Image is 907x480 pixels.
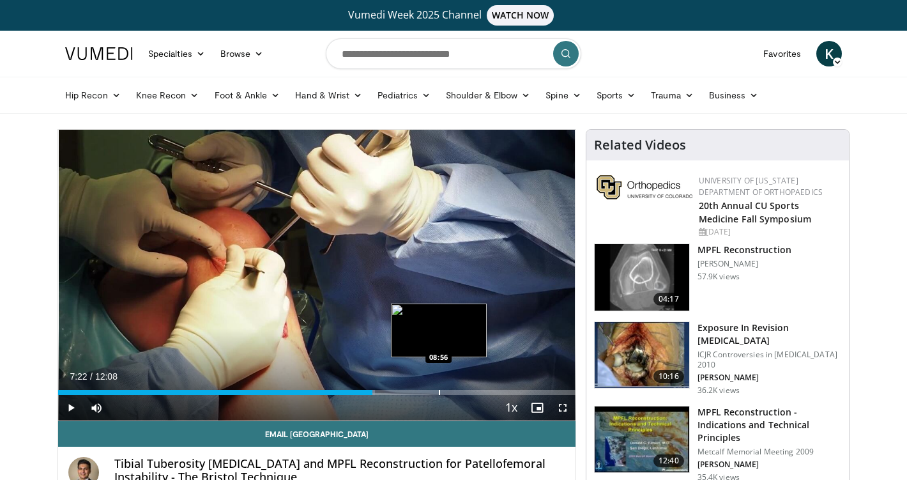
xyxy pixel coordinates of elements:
img: image.jpeg [391,304,487,357]
a: Sports [589,82,644,108]
p: [PERSON_NAME] [697,373,841,383]
p: [PERSON_NAME] [697,259,791,269]
a: Specialties [141,41,213,66]
a: University of [US_STATE] Department of Orthopaedics [699,175,823,197]
button: Playback Rate [499,395,524,421]
a: 04:17 MPFL Reconstruction [PERSON_NAME] 57.9K views [594,244,841,311]
button: Mute [84,395,109,421]
a: Favorites [756,41,809,66]
p: [PERSON_NAME] [697,460,841,470]
button: Play [58,395,84,421]
div: [DATE] [699,226,839,238]
a: Knee Recon [128,82,207,108]
span: 12:08 [95,371,118,382]
h3: MPFL Reconstruction - Indications and Technical Principles [697,406,841,444]
p: 36.2K views [697,385,740,396]
span: 04:17 [653,293,684,306]
a: Foot & Ankle [207,82,288,108]
span: 12:40 [653,454,684,467]
a: Email [GEOGRAPHIC_DATA] [58,421,575,447]
a: 20th Annual CU Sports Medicine Fall Symposium [699,199,811,225]
video-js: Video Player [58,130,575,421]
a: 10:16 Exposure In Revision [MEDICAL_DATA] ICJR Controversies in [MEDICAL_DATA] 2010 [PERSON_NAME]... [594,321,841,396]
img: VuMedi Logo [65,47,133,60]
img: 355603a8-37da-49b6-856f-e00d7e9307d3.png.150x105_q85_autocrop_double_scale_upscale_version-0.2.png [597,175,692,199]
h3: MPFL Reconstruction [697,244,791,256]
div: Progress Bar [58,390,575,395]
a: Spine [538,82,588,108]
p: Metcalf Memorial Meeting 2009 [697,447,841,457]
span: WATCH NOW [487,5,554,26]
h4: Related Videos [594,137,686,153]
a: Trauma [643,82,701,108]
button: Enable picture-in-picture mode [524,395,550,421]
button: Fullscreen [550,395,575,421]
img: 642458_3.png.150x105_q85_crop-smart_upscale.jpg [595,406,689,473]
a: Hand & Wrist [287,82,370,108]
a: K [816,41,842,66]
span: / [90,371,93,382]
a: Shoulder & Elbow [438,82,538,108]
a: Pediatrics [370,82,438,108]
a: Vumedi Week 2025 ChannelWATCH NOW [67,5,840,26]
p: 57.9K views [697,272,740,282]
span: 10:16 [653,370,684,383]
a: Hip Recon [57,82,128,108]
input: Search topics, interventions [326,38,581,69]
p: ICJR Controversies in [MEDICAL_DATA] 2010 [697,350,841,370]
img: 38434_0000_3.png.150x105_q85_crop-smart_upscale.jpg [595,244,689,311]
span: 7:22 [70,371,87,382]
a: Business [701,82,766,108]
a: Browse [213,41,271,66]
h3: Exposure In Revision [MEDICAL_DATA] [697,321,841,347]
img: Screen_shot_2010-09-03_at_2.11.03_PM_2.png.150x105_q85_crop-smart_upscale.jpg [595,322,689,389]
